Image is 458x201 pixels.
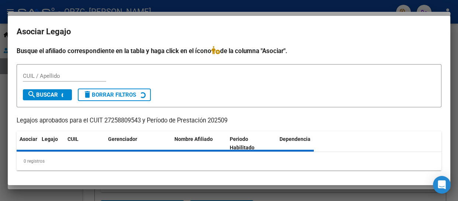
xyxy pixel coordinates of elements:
[27,91,58,98] span: Buscar
[17,131,39,156] datatable-header-cell: Asociar
[433,176,451,194] div: Open Intercom Messenger
[17,25,441,39] h2: Asociar Legajo
[83,91,136,98] span: Borrar Filtros
[277,131,332,156] datatable-header-cell: Dependencia
[65,131,105,156] datatable-header-cell: CUIL
[78,89,151,101] button: Borrar Filtros
[174,136,213,142] span: Nombre Afiliado
[280,136,310,142] span: Dependencia
[227,131,277,156] datatable-header-cell: Periodo Habilitado
[17,116,441,125] p: Legajos aprobados para el CUIT 27258809543 y Período de Prestación 202509
[20,136,37,142] span: Asociar
[39,131,65,156] datatable-header-cell: Legajo
[83,90,92,99] mat-icon: delete
[27,90,36,99] mat-icon: search
[230,136,254,150] span: Periodo Habilitado
[67,136,79,142] span: CUIL
[23,89,72,100] button: Buscar
[42,136,58,142] span: Legajo
[17,46,441,56] h4: Busque el afiliado correspondiente en la tabla y haga click en el ícono de la columna "Asociar".
[105,131,171,156] datatable-header-cell: Gerenciador
[17,152,441,170] div: 0 registros
[171,131,227,156] datatable-header-cell: Nombre Afiliado
[108,136,137,142] span: Gerenciador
